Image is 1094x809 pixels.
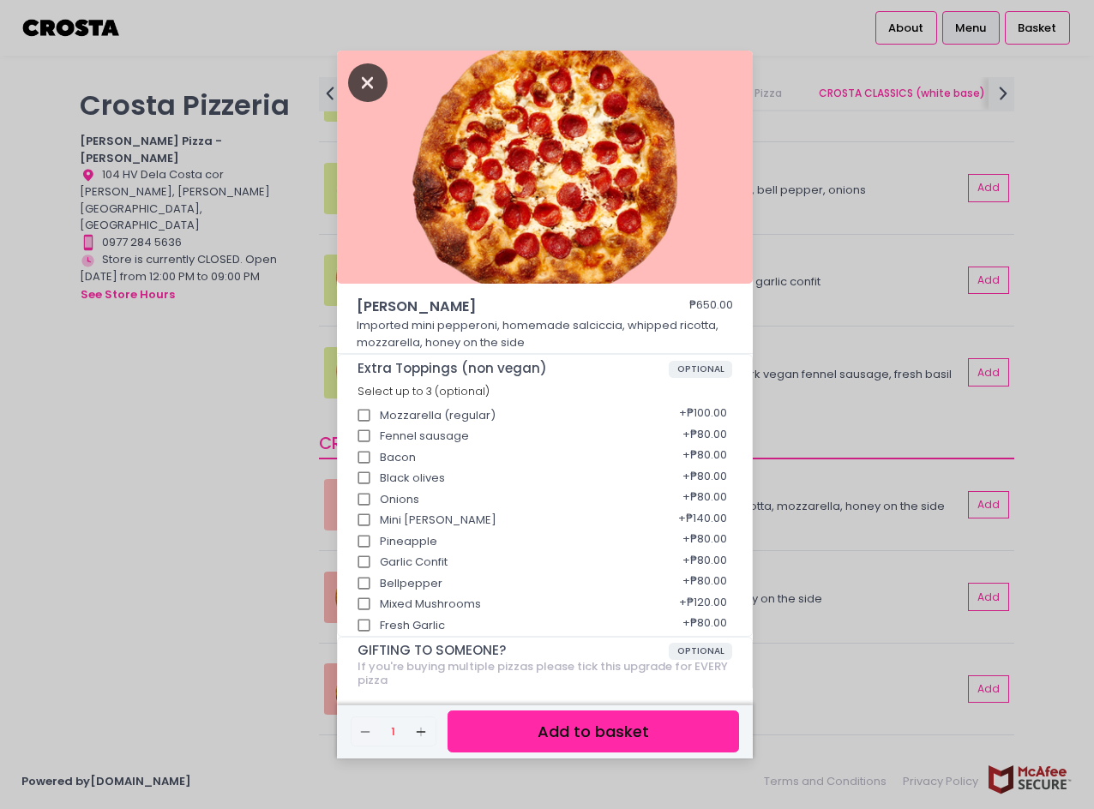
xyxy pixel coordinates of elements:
div: + ₱80.00 [676,462,732,494]
div: + ₱80.00 [676,546,732,578]
div: + ₱100.00 [673,399,732,432]
div: + ₱140.00 [672,504,732,536]
div: + ₱120.00 [673,588,732,620]
button: Close [348,73,388,90]
div: + ₱80.00 [676,525,732,558]
span: OPTIONAL [669,643,733,660]
div: + ₱80.00 [676,420,732,452]
span: Select up to 3 (optional) [358,384,490,399]
span: OPTIONAL [669,361,733,378]
div: + ₱80.00 [676,567,732,600]
div: If you're buying multiple pizzas please tick this upgrade for EVERY pizza [358,660,733,686]
button: Add to basket [448,710,739,752]
p: Imported mini pepperoni, homemade salciccia, whipped ricotta, mozzarella, honey on the side [357,317,734,351]
span: [PERSON_NAME] [357,297,640,317]
img: Roni Salciccia [337,51,753,284]
div: ₱650.00 [689,297,733,317]
span: Extra Toppings (non vegan) [358,361,669,376]
span: GIFTING TO SOMEONE? [358,643,669,658]
div: + ₱80.00 [676,441,732,474]
div: + ₱80.00 [676,483,732,516]
div: + ₱80.00 [676,609,732,642]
